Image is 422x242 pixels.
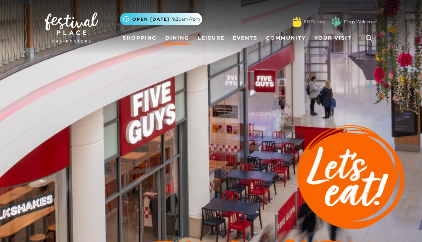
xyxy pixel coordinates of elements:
[304,19,325,25] a: FP Family
[45,12,98,42] img: Festival Place Logo
[120,13,202,25] button: Open [DATE] 9.30am-7pm
[230,31,260,45] a: Events
[344,19,377,25] a: Dogs Welcome!
[132,16,170,22] span: Open [DATE]
[314,34,352,42] span: Your Visit
[162,31,192,45] a: Dining
[195,31,227,45] a: Leisure
[263,31,309,45] a: Community
[172,16,200,22] span: 9.30am-7pm
[120,31,160,45] a: Shopping
[311,31,358,45] a: Your Visit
